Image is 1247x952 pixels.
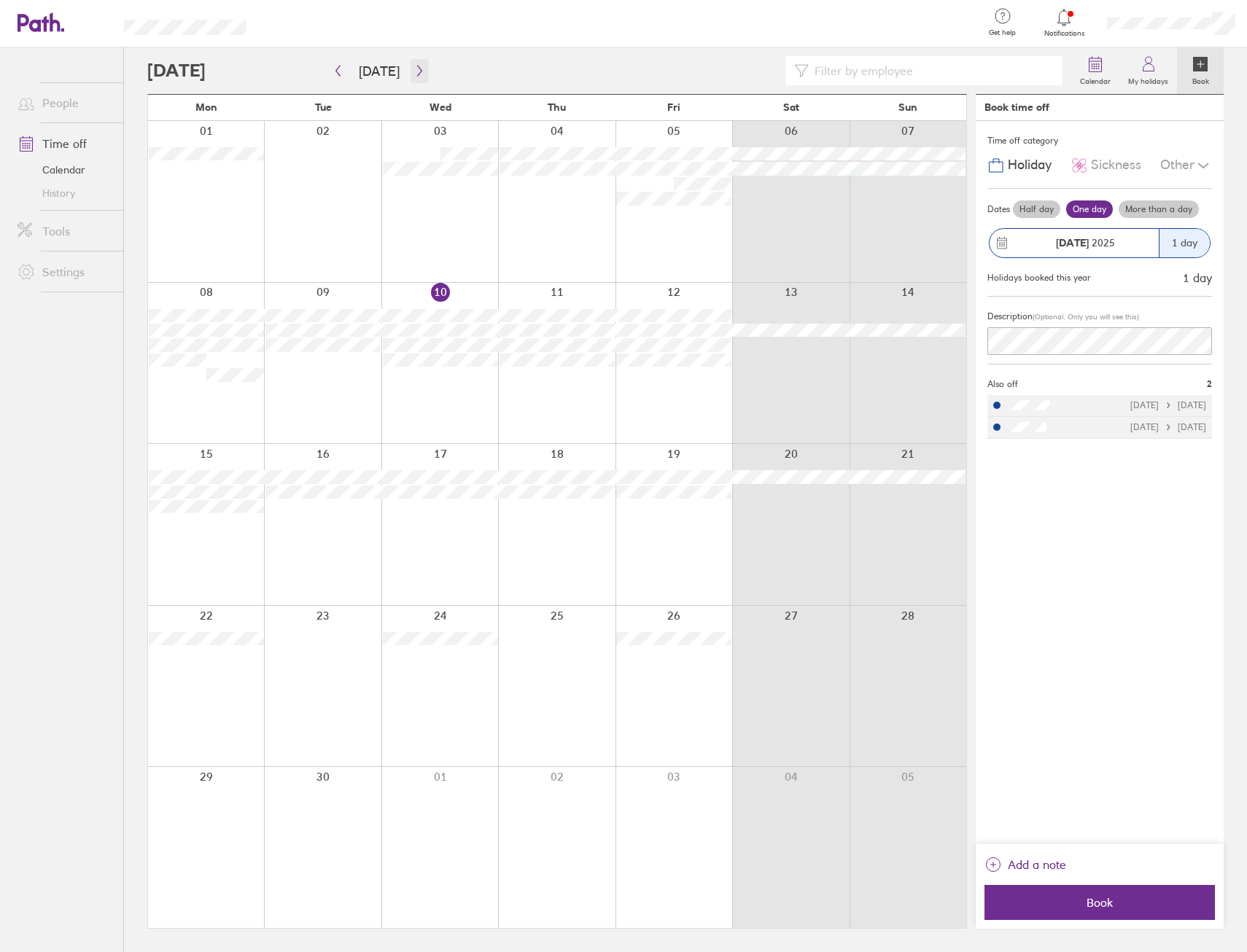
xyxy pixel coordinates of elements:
span: Sun [898,101,917,113]
span: Thu [548,101,566,113]
label: My holidays [1119,73,1177,86]
a: Settings [6,257,123,286]
div: Holidays booked this year [987,273,1091,283]
div: Book time off [984,101,1049,113]
div: [DATE] [DATE] [1130,400,1206,410]
span: Sickness [1091,157,1141,173]
span: Mon [195,101,217,113]
span: Sat [783,101,799,113]
span: Holiday [1008,157,1052,173]
div: [DATE] [DATE] [1130,422,1206,432]
span: Book [995,896,1205,909]
button: Book [984,885,1215,920]
a: People [6,88,123,117]
span: Fri [667,101,680,113]
button: Add a note [984,853,1066,876]
span: Notifications [1041,29,1088,38]
span: Get help [979,28,1026,37]
span: 2025 [1056,237,1115,249]
span: Description [987,311,1033,321]
button: [DATE] [347,59,411,83]
label: Half day [1013,200,1060,218]
div: 1 day [1159,229,1210,257]
label: One day [1066,200,1113,218]
span: Also off [987,379,1018,389]
span: Wed [430,101,451,113]
a: Time off [6,129,123,158]
label: More than a day [1119,200,1199,218]
span: (Optional. Only you will see this) [1033,312,1139,321]
span: Tue [315,101,332,113]
a: History [6,182,123,205]
input: Filter by employee [809,57,1054,85]
a: Tools [6,216,123,246]
span: Dates [987,204,1010,214]
div: Other [1160,152,1212,179]
label: Book [1184,73,1218,86]
a: Calendar [6,158,123,182]
a: My holidays [1119,47,1177,94]
a: Book [1177,47,1224,94]
label: Calendar [1071,73,1119,86]
strong: [DATE] [1056,236,1089,249]
a: Calendar [1071,47,1119,94]
a: Notifications [1041,7,1088,38]
button: [DATE] 20251 day [987,221,1212,265]
span: Add a note [1008,853,1066,876]
span: 2 [1207,379,1212,389]
div: Time off category [987,130,1212,152]
div: 1 day [1183,271,1212,284]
